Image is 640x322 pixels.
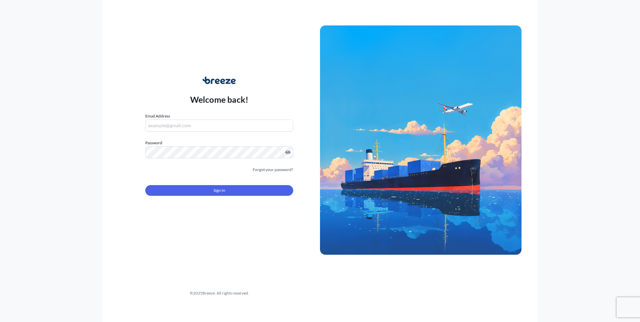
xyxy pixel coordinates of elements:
[190,94,249,105] p: Welcome back!
[118,290,320,297] div: © 2025 Breeze. All rights reserved.
[145,185,293,196] button: Sign In
[145,140,293,146] label: Password
[145,113,170,119] label: Email Address
[145,119,293,132] input: example@gmail.com
[253,166,293,173] a: Forgot your password?
[320,25,522,254] img: Ship illustration
[285,150,291,155] button: Show password
[214,187,225,194] span: Sign In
